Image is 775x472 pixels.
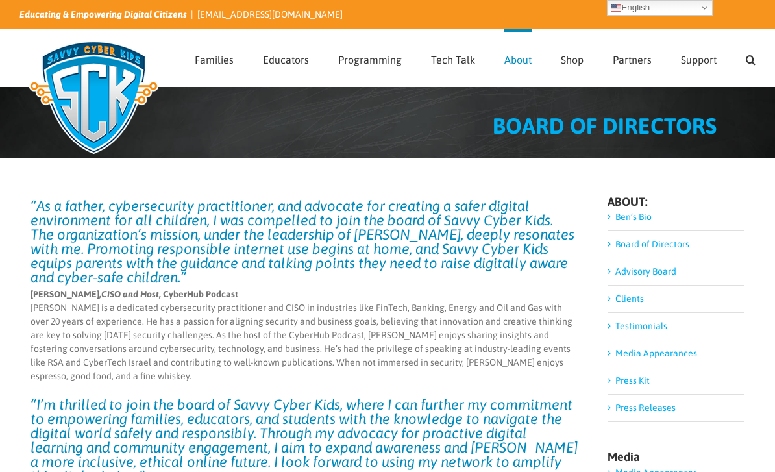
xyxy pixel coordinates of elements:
[19,9,187,19] i: Educating & Empowering Digital Citizens
[615,293,644,304] a: Clients
[681,29,717,86] a: Support
[197,9,343,19] a: [EMAIL_ADDRESS][DOMAIN_NAME]
[431,55,475,65] span: Tech Talk
[615,375,650,386] a: Press Kit
[31,289,238,299] strong: [PERSON_NAME], , CyberHub Podcast
[746,29,756,86] a: Search
[19,32,168,162] img: Savvy Cyber Kids Logo
[615,403,676,413] a: Press Releases
[263,29,309,86] a: Educators
[681,55,717,65] span: Support
[608,451,744,463] h4: Media
[338,29,402,86] a: Programming
[615,212,652,222] a: Ben’s Bio
[195,29,234,86] a: Families
[195,55,234,65] span: Families
[561,29,584,86] a: Shop
[561,55,584,65] span: Shop
[613,29,652,86] a: Partners
[504,29,532,86] a: About
[338,55,402,65] span: Programming
[493,113,717,138] span: BOARD OF DIRECTORS
[615,348,697,358] a: Media Appearances
[613,55,652,65] span: Partners
[615,239,689,249] a: Board of Directors
[615,321,667,331] a: Testimonials
[263,55,309,65] span: Educators
[504,55,532,65] span: About
[101,289,159,299] em: CISO and Host
[31,197,574,286] em: “As a father, cybersecurity practitioner, and advocate for creating a safer digital environment f...
[611,3,621,13] img: en
[31,288,579,383] p: [PERSON_NAME] is a dedicated cybersecurity practitioner and CISO in industries like FinTech, Bank...
[615,266,676,277] a: Advisory Board
[608,196,744,208] h4: ABOUT:
[195,29,756,86] nav: Main Menu
[431,29,475,86] a: Tech Talk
